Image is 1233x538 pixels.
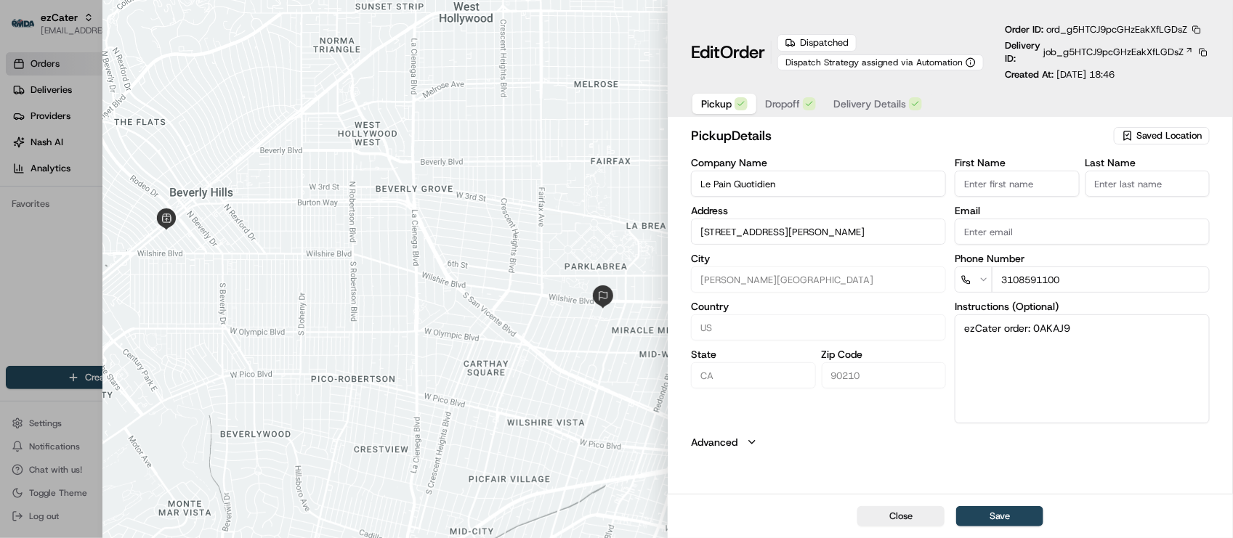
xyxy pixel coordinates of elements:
div: Dispatched [777,34,857,52]
input: Enter state [691,362,815,388]
label: Zip Code [822,349,946,359]
a: Powered byPylon [102,79,176,91]
label: State [691,349,815,359]
input: 9630 S Santa Monica Blvd, Beverly Hills, CA 90210, USA [691,219,946,245]
button: Dispatch Strategy assigned via Automation [777,54,984,70]
label: Advanced [691,435,737,449]
button: Advanced [691,435,1210,449]
span: Pickup [701,97,732,111]
span: Pylon [145,80,176,91]
span: Saved Location [1136,129,1202,142]
p: Created At: [1005,68,1115,81]
input: Enter city [691,266,946,293]
textarea: ezCater order: 0AKAJ9 [955,314,1210,423]
span: Order [720,41,765,64]
input: Enter last name [1086,171,1210,197]
h1: Edit [691,41,765,64]
label: City [691,253,946,264]
label: Company Name [691,158,946,168]
span: [DATE] 18:46 [1056,68,1115,81]
input: Enter first name [955,171,1079,197]
span: Dropoff [765,97,800,111]
a: job_g5HTCJ9pcGHzEakXfLGDsZ [1043,46,1194,59]
button: Close [857,506,945,526]
input: Enter country [691,314,946,341]
button: Saved Location [1114,126,1210,146]
label: Address [691,205,946,216]
p: Order ID: [1005,23,1187,36]
input: Enter zip code [822,362,946,388]
label: Phone Number [955,253,1210,264]
span: job_g5HTCJ9pcGHzEakXfLGDsZ [1043,46,1184,59]
label: First Name [955,158,1079,168]
div: Delivery ID: [1005,39,1210,65]
span: Dispatch Strategy assigned via Automation [785,57,963,68]
label: Email [955,205,1210,216]
h2: pickup Details [691,126,1111,146]
label: Instructions (Optional) [955,301,1210,311]
input: Enter company name [691,171,946,197]
label: Country [691,301,946,311]
input: Enter email [955,219,1210,245]
input: Enter phone number [992,266,1210,293]
label: Last Name [1086,158,1210,168]
span: ord_g5HTCJ9pcGHzEakXfLGDsZ [1046,23,1187,36]
button: Save [956,506,1043,526]
span: Delivery Details [833,97,906,111]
